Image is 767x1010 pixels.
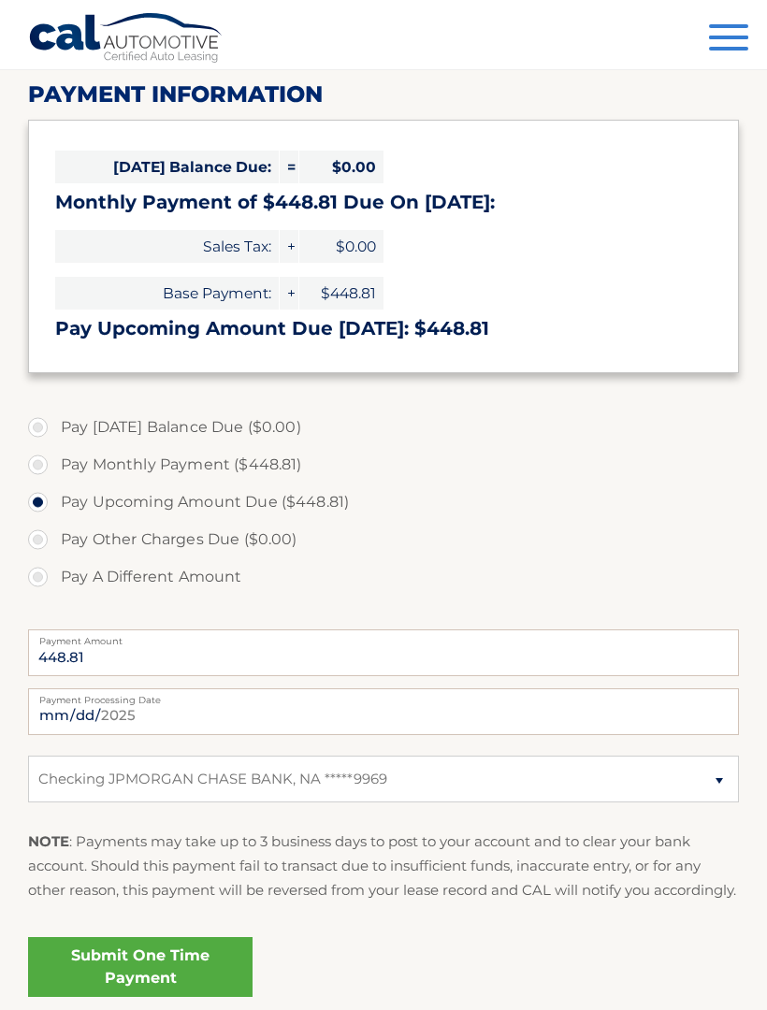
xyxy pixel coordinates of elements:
[28,12,224,66] a: Cal Automotive
[28,688,739,735] input: Payment Date
[299,277,383,310] span: $448.81
[28,521,739,558] label: Pay Other Charges Due ($0.00)
[55,317,712,340] h3: Pay Upcoming Amount Due [DATE]: $448.81
[299,230,383,263] span: $0.00
[28,830,739,903] p: : Payments may take up to 3 business days to post to your account and to clear your bank account....
[55,151,279,183] span: [DATE] Balance Due:
[28,629,739,644] label: Payment Amount
[709,24,748,55] button: Menu
[280,230,298,263] span: +
[28,937,253,997] a: Submit One Time Payment
[55,230,279,263] span: Sales Tax:
[28,409,739,446] label: Pay [DATE] Balance Due ($0.00)
[28,446,739,483] label: Pay Monthly Payment ($448.81)
[28,688,739,703] label: Payment Processing Date
[28,80,739,108] h2: Payment Information
[299,151,383,183] span: $0.00
[55,277,279,310] span: Base Payment:
[28,483,739,521] label: Pay Upcoming Amount Due ($448.81)
[28,629,739,676] input: Payment Amount
[28,832,69,850] strong: NOTE
[55,191,712,214] h3: Monthly Payment of $448.81 Due On [DATE]:
[28,558,739,596] label: Pay A Different Amount
[280,151,298,183] span: =
[280,277,298,310] span: +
